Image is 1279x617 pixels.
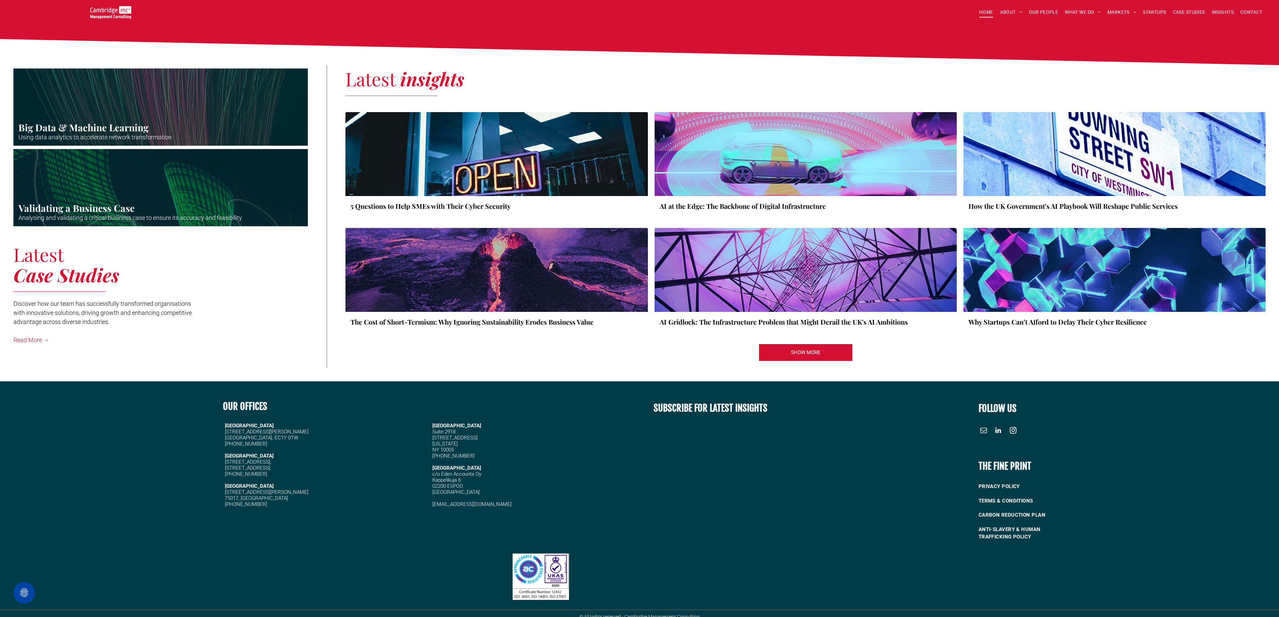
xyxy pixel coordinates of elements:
[345,66,395,91] span: Latest
[225,453,274,459] strong: [GEOGRAPHIC_DATA]
[976,7,997,17] a: HOME
[345,112,648,196] a: Neon 'Open' sign in business window, digital infrastructure
[225,483,274,489] strong: [GEOGRAPHIC_DATA]
[225,459,271,465] span: [STREET_ADDRESS],
[432,465,481,471] span: [GEOGRAPHIC_DATA]
[655,228,957,312] a: Close up of electricity pylon, digital infrastructure
[432,435,478,441] span: [STREET_ADDRESS]
[963,228,1266,312] a: Abstract neon hexagons, digital transformation
[225,489,309,495] span: [STREET_ADDRESS][PERSON_NAME]
[997,7,1026,17] a: ABOUT
[225,501,267,507] span: [PHONE_NUMBER]
[13,68,308,146] a: Streams of colour in red and green
[345,228,648,312] a: Volcano lava lake, digital transformation
[432,441,458,447] span: [US_STATE]
[225,429,309,441] span: [STREET_ADDRESS][PERSON_NAME] [GEOGRAPHIC_DATA], EC1Y 0TW
[90,6,132,19] img: Go to Homepage
[13,336,49,343] a: Read More →
[968,317,1261,327] a: Why Startups Can’t Afford to Delay Their Cyber Resilience
[979,522,1070,544] a: ANTI-SLAVERY & HUMAN TRAFFICKING POLICY
[432,447,454,453] span: NY 10005
[979,402,1016,414] font: FOLLOW US
[350,201,643,211] a: 5 Questions to Help SMEs with Their Cyber Security
[13,300,192,325] span: Discover how our team has successfully transformed organisations with innovative solutions, drivi...
[968,201,1261,211] a: How the UK Government's AI Playbook Will Reshape Public Services
[432,471,481,495] span: c/o Eden Accounts Oy Kappelikuja 6 02200 ESPOO [GEOGRAPHIC_DATA]
[1026,7,1061,17] a: OUR PEOPLE
[1008,425,1018,437] a: instagram
[13,149,308,226] a: Green waveforms on black background
[993,425,1003,437] a: linkedin
[225,465,270,471] span: [STREET_ADDRESS]
[432,423,481,429] span: [GEOGRAPHIC_DATA]
[759,344,853,361] a: Your Business Transformed | Cambridge Management Consulting
[979,508,1070,522] a: CARBON REDUCTION PLAN
[513,555,569,562] a: Your Business Transformed | Cambridge Management Consulting
[223,400,267,412] b: OUR OFFICES
[400,66,464,91] span: insights
[791,344,820,361] span: SHOW MORE
[979,460,1031,472] b: THE FINE PRINT
[1104,7,1139,17] a: MARKETS
[432,429,456,435] span: Suite 2918
[979,494,1070,508] a: TERMS & CONDITIONS
[432,501,512,507] a: [EMAIL_ADDRESS][DOMAIN_NAME]
[979,425,989,437] a: email
[1209,7,1237,17] a: INSIGHTS
[1237,7,1266,17] a: CONTACT
[1061,7,1104,17] a: WHAT WE DO
[13,262,119,287] span: Case Studies
[513,554,569,600] img: Logo featuring a blue Approachable Registered badge, a purple UKAS Management Systems mark with a...
[350,317,643,327] a: The Cost of Short-Termism: Why Ignoring Sustainability Erodes Business Value
[225,495,288,501] span: 75017, [GEOGRAPHIC_DATA]
[660,201,952,211] a: AI at the Edge: The Backbone of Digital Infrastructure
[432,453,475,459] span: [PHONE_NUMBER]
[1139,7,1169,17] a: STARTUPS
[963,112,1266,196] a: A close-up of the Downing St sign, digital infrastructure
[979,479,1070,494] a: PRIVACY POLICY
[1170,7,1209,17] a: CASE STUDIES
[225,471,267,477] span: [PHONE_NUMBER]
[225,423,274,429] strong: [GEOGRAPHIC_DATA]
[660,317,952,327] a: AI Gridlock: The Infrastructure Problem that Might Derail the UK's AI Ambitions
[655,112,957,196] a: Illustration of EV sensor fields, digital transformation
[13,242,64,267] span: Latest
[90,7,132,14] a: Your Business Transformed | Cambridge Management Consulting
[225,441,267,447] span: [PHONE_NUMBER]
